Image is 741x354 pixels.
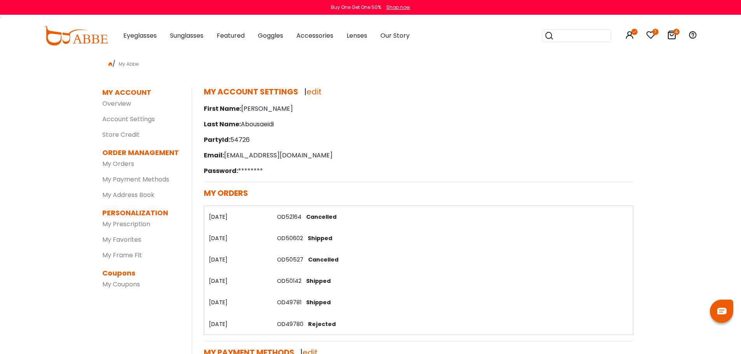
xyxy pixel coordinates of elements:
a: OD50142 [277,277,301,285]
span: Email: [204,151,224,160]
span: Cancelled [305,256,338,263]
a: OD50527 [277,256,303,263]
div: / [102,56,639,68]
a: Store Credit [102,130,140,139]
span: | [304,86,322,97]
span: PartyId: [204,135,230,144]
a: OD49781 [277,298,301,306]
a: edit [307,86,322,97]
span: First Name: [204,104,241,113]
i: 7 [652,29,659,35]
div: Buy One Get One 50% [331,4,381,11]
dt: ORDER MANAGEMENT [102,147,180,158]
img: chat [717,308,727,314]
th: [DATE] [204,270,272,292]
font: 54726 [230,135,250,144]
a: Account Settings [102,115,155,124]
a: My Payment Methods [102,175,169,184]
span: Our Story [380,31,410,40]
a: My Frame Fit [102,251,142,260]
a: My Favorites [102,235,141,244]
th: [DATE] [204,206,272,227]
span: Goggles [258,31,283,40]
font: Abousaeidi [241,120,274,129]
span: MY ORDERS [204,188,248,199]
a: My Coupons [102,280,140,289]
font: [EMAIL_ADDRESS][DOMAIN_NAME] [224,151,333,160]
span: Featured [217,31,245,40]
span: Sunglasses [170,31,203,40]
span: Rejected [305,320,336,328]
a: Overview [102,99,131,108]
a: My Orders [102,159,134,168]
a: OD49780 [277,320,303,328]
span: Shipped [305,234,332,242]
a: 7 [646,32,655,41]
a: My Address Book [102,190,154,199]
th: [DATE] [204,227,272,249]
div: Shop now [386,4,410,11]
th: [DATE] [204,249,272,270]
dt: Coupons [102,268,180,278]
font: [PERSON_NAME] [241,104,293,113]
th: [DATE] [204,292,272,313]
span: My Abbe [116,61,142,67]
a: OD52164 [277,213,301,221]
span: Eyeglasses [123,31,157,40]
i: 4 [673,29,680,35]
span: Last Name: [204,120,241,129]
dt: PERSONALIZATION [102,208,180,218]
a: OD50602 [277,234,303,242]
span: Cancelled [303,213,336,221]
span: Accessories [296,31,333,40]
span: Shipped [303,298,331,306]
span: Lenses [347,31,367,40]
a: My Prescription [102,220,150,228]
th: [DATE] [204,313,272,335]
a: Shop now [382,4,410,10]
img: home.png [109,62,112,66]
a: 4 [667,32,676,41]
dt: MY ACCOUNT [102,87,151,98]
span: Shipped [303,277,331,285]
span: Password: [204,166,238,175]
span: MY ACCOUNT SETTINGS [204,86,298,97]
img: abbeglasses.com [44,26,108,45]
